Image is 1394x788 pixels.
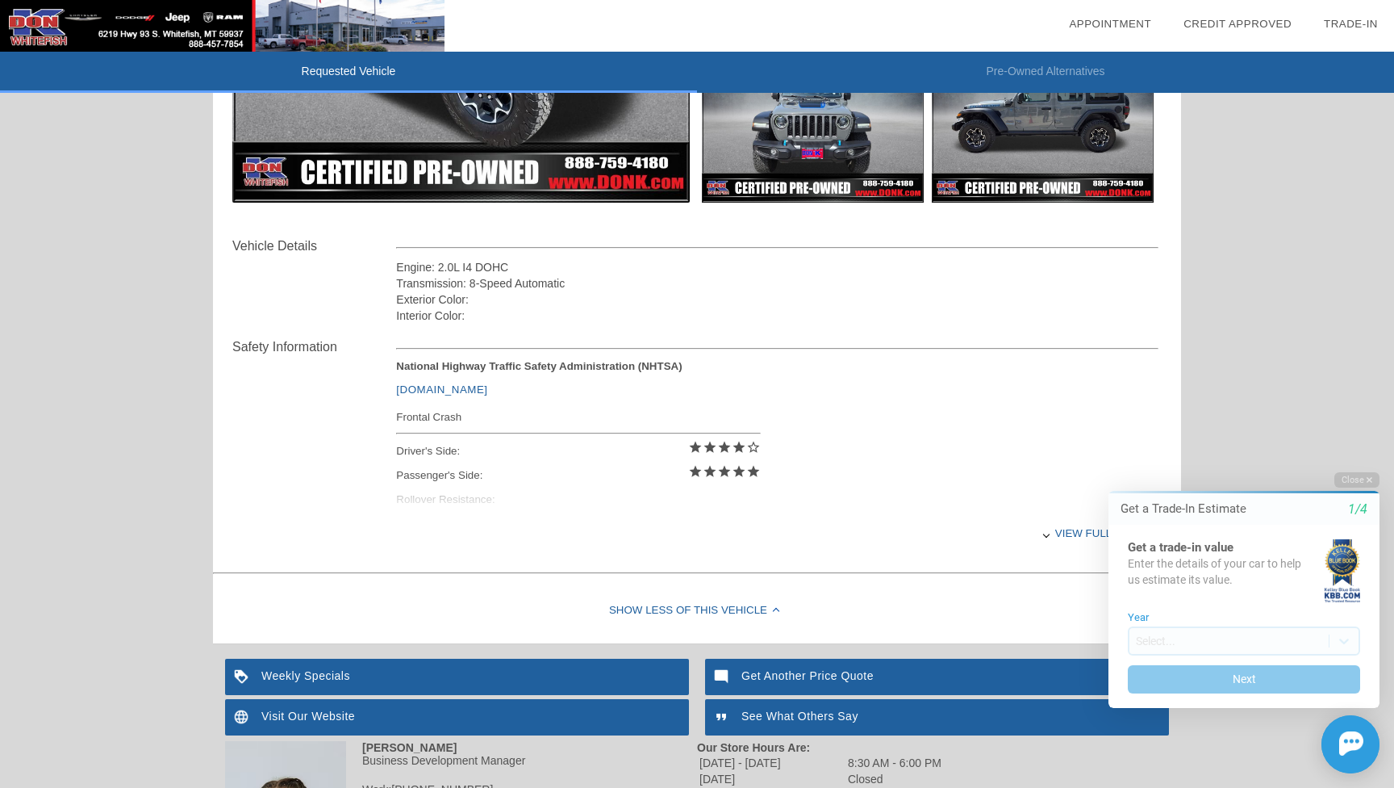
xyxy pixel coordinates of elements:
img: ac15d0d2-5882-48c2-9359-8c321adff524.jpg [932,36,1154,203]
div: Exterior Color: [396,291,1158,308]
img: 35a60051-c5d4-44e3-b9ed-9144799ebc62.jpg [702,36,924,203]
td: [DATE] - [DATE] [699,756,845,770]
a: See What Others Say [705,699,1169,736]
i: star [688,440,703,455]
img: ic_format_quote_white_24dp_2x.png [705,699,741,736]
div: Vehicle Details [232,237,396,256]
a: Trade-In [1324,18,1378,30]
a: Get Another Price Quote [705,659,1169,695]
i: star [703,440,717,455]
i: star [717,464,732,479]
img: ic_mode_comment_white_24dp_2x.png [705,659,741,695]
div: Driver's Side: [396,439,760,463]
div: Passenger's Side: [396,463,760,488]
i: star [717,440,732,455]
strong: [PERSON_NAME] [362,741,457,754]
img: ic_loyalty_white_24dp_2x.png [225,659,261,695]
a: [DOMAIN_NAME] [396,384,487,396]
a: Weekly Specials [225,659,689,695]
a: Credit Approved [1183,18,1292,30]
iframe: Chat Assistance [1075,459,1394,788]
div: Show Less of this Vehicle [213,579,1181,643]
td: 8:30 AM - 6:00 PM [847,756,942,770]
strong: National Highway Traffic Safety Administration (NHTSA) [396,360,682,372]
div: Engine: 2.0L I4 DOHC [396,259,1158,275]
div: View full details [396,513,1158,553]
td: Closed [847,772,942,786]
img: ic_language_white_24dp_2x.png [225,699,261,736]
li: Pre-Owned Alternatives [697,52,1394,93]
div: Safety Information [232,337,396,357]
i: star [732,464,746,479]
div: Frontal Crash [396,407,760,427]
i: star [688,464,703,479]
i: star_border [746,440,761,455]
td: [DATE] [699,772,845,786]
i: star [746,464,761,479]
i: star [732,440,746,455]
strong: Our Store Hours Are: [697,741,810,754]
div: Interior Color: [396,308,1158,324]
div: Transmission: 8-Speed Automatic [396,275,1158,291]
div: Business Development Manager [225,754,697,767]
i: star [703,464,717,479]
a: Appointment [1069,18,1151,30]
a: Visit Our Website [225,699,689,736]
